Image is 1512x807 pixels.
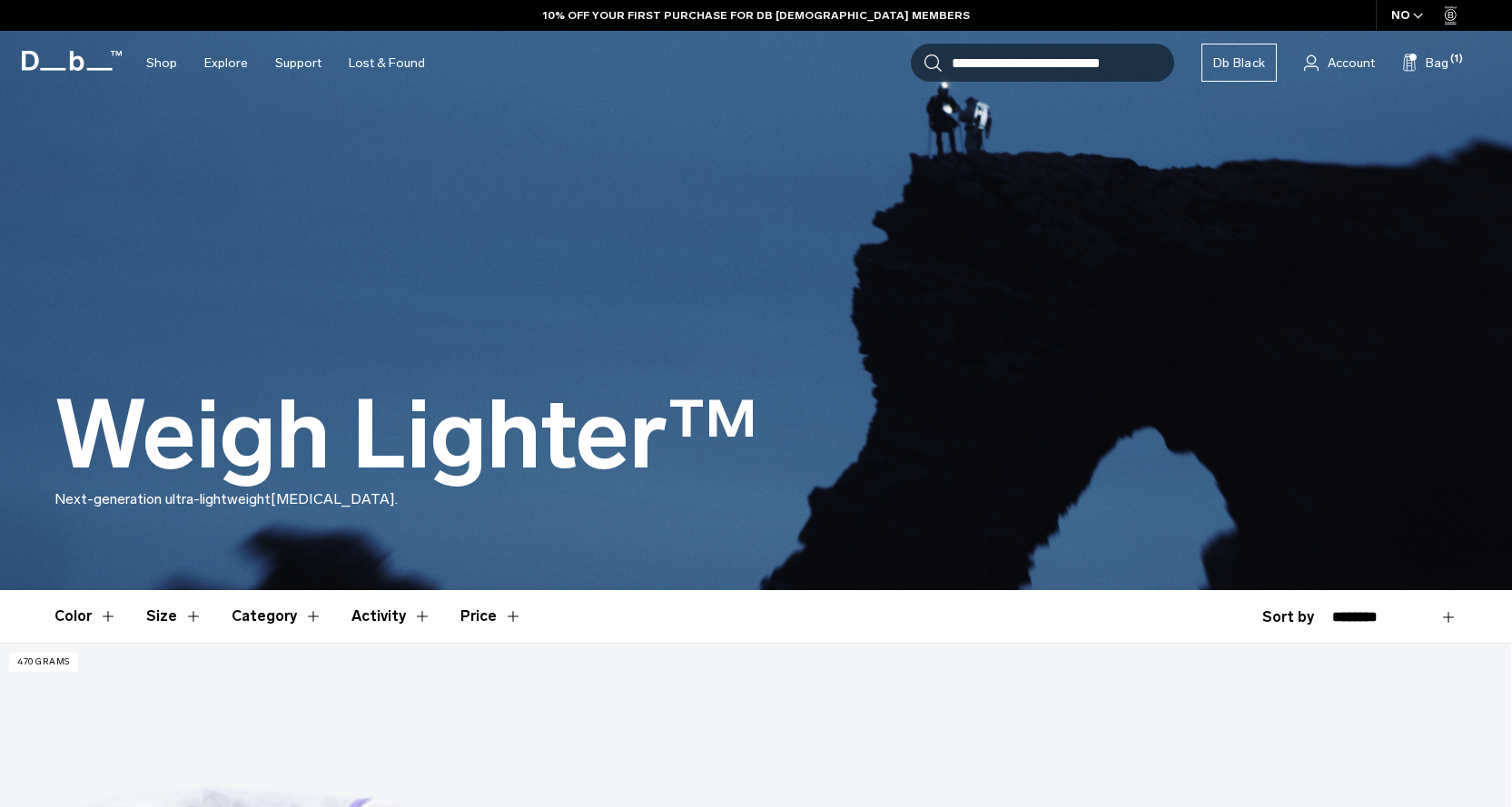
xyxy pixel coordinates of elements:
a: Explore [204,31,248,95]
button: Toggle Filter [351,590,431,643]
p: 470 grams [9,653,78,672]
span: Account [1328,54,1375,73]
button: Toggle Filter [232,590,322,643]
button: Toggle Price [460,590,522,643]
a: 10% OFF YOUR FIRST PURCHASE FOR DB [DEMOGRAPHIC_DATA] MEMBERS [543,7,970,24]
button: Bag (1) [1402,52,1448,74]
a: Lost & Found [349,31,425,95]
a: Account [1304,52,1375,74]
span: Bag [1426,54,1448,73]
span: Next-generation ultra-lightweight [54,490,271,507]
h1: Weigh Lighter™ [54,383,758,488]
a: Shop [146,31,177,95]
button: Toggle Filter [146,590,203,643]
nav: Main Navigation [133,31,439,95]
span: (1) [1450,52,1463,67]
a: Support [275,31,321,95]
button: Toggle Filter [54,590,117,643]
span: [MEDICAL_DATA]. [271,490,398,507]
a: Db Black [1201,44,1277,82]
